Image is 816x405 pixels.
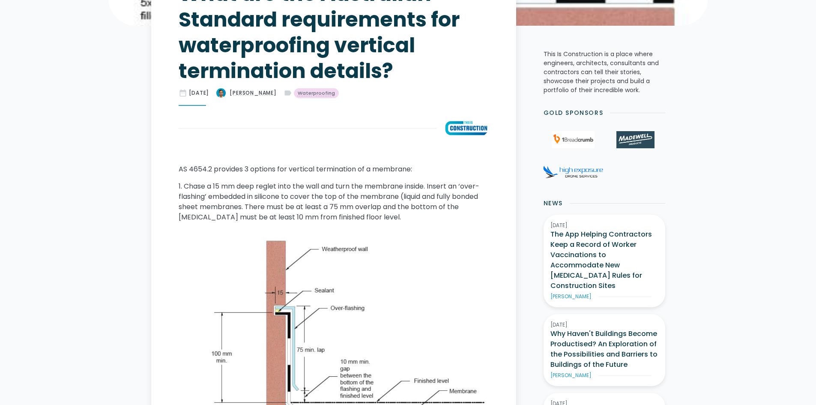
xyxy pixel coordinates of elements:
[544,50,665,95] p: This Is Construction is a place where engineers, architects, consultants and contractors can tell...
[550,222,658,229] div: [DATE]
[550,372,592,379] div: [PERSON_NAME]
[550,293,592,300] div: [PERSON_NAME]
[550,329,658,370] h3: Why Haven't Buildings Become Productised? An Exploration of the Possibilities and Barriers to Bui...
[552,131,595,148] img: 1Breadcrumb
[544,199,563,208] h2: News
[189,89,209,97] div: [DATE]
[544,215,665,307] a: [DATE]The App Helping Contractors Keep a Record of Worker Vaccinations to Accommodate New [MEDICA...
[298,90,335,97] div: Waterproofing
[544,314,665,386] a: [DATE]Why Haven't Buildings Become Productised? An Exploration of the Possibilities and Barriers ...
[544,108,604,117] h2: Gold Sponsors
[216,88,226,98] img: What are the Australian Standard requirements for waterproofing vertical termination details?
[284,89,292,97] div: label
[294,88,339,99] a: Waterproofing
[543,165,603,178] img: High Exposure
[230,89,276,97] div: [PERSON_NAME]
[179,164,489,174] p: AS 4654.2 provides 3 options for vertical termination of a membrane:
[179,181,489,222] p: 1. Chase a 15 mm deep reglet into the wall and turn the membrane inside. Insert an ‘over-flashing...
[616,131,654,148] img: Madewell Products
[179,89,187,97] div: date_range
[550,321,658,329] div: [DATE]
[444,120,489,137] img: What are the Australian Standard requirements for waterproofing vertical termination details?
[216,88,276,98] a: [PERSON_NAME]
[550,229,658,291] h3: The App Helping Contractors Keep a Record of Worker Vaccinations to Accommodate New [MEDICAL_DATA...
